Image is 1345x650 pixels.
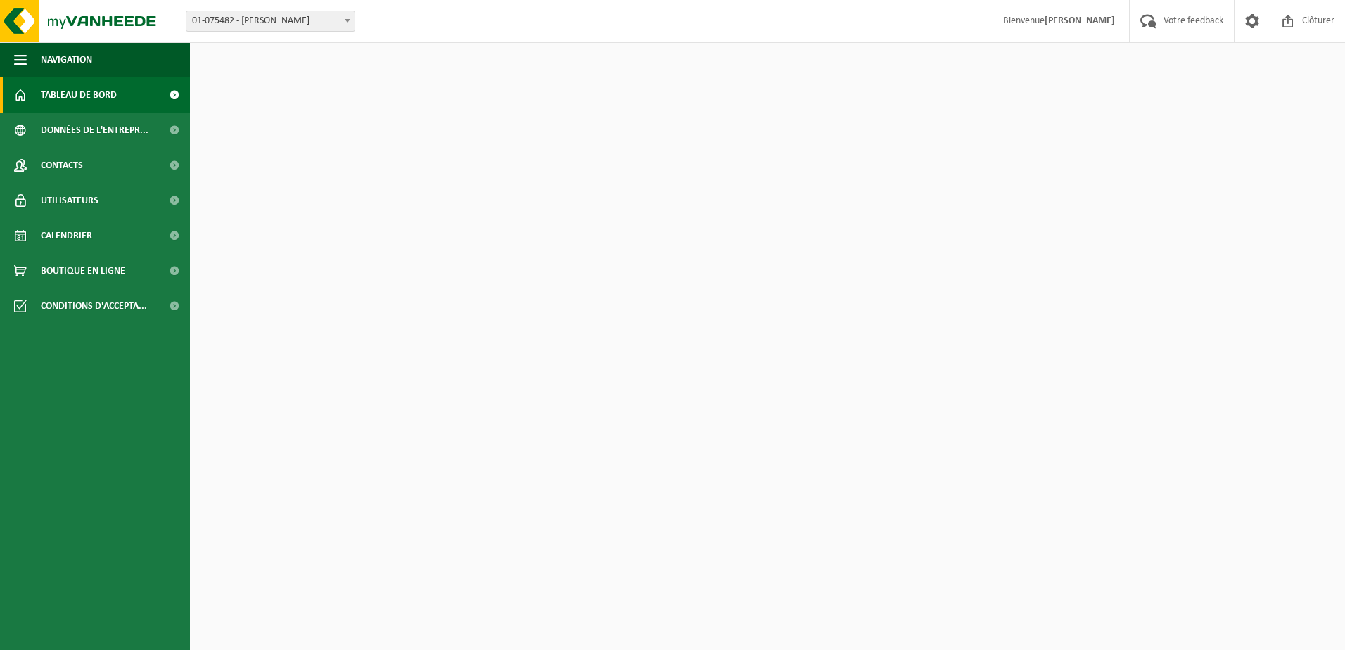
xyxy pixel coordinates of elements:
span: Boutique en ligne [41,253,125,288]
span: Conditions d'accepta... [41,288,147,324]
span: Données de l'entrepr... [41,113,148,148]
span: Tableau de bord [41,77,117,113]
span: 01-075482 - PERE OLIVE - ANDENNE [186,11,355,32]
span: Calendrier [41,218,92,253]
strong: [PERSON_NAME] [1045,15,1115,26]
span: Utilisateurs [41,183,98,218]
span: 01-075482 - PERE OLIVE - ANDENNE [186,11,355,31]
span: Navigation [41,42,92,77]
span: Contacts [41,148,83,183]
